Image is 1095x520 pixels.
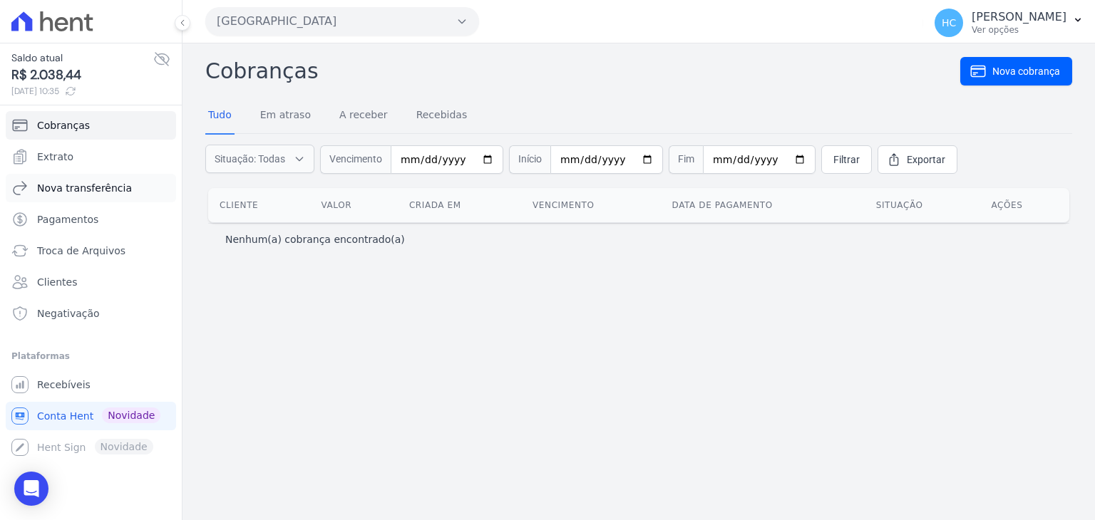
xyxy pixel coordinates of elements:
a: Conta Hent Novidade [6,402,176,430]
a: Pagamentos [6,205,176,234]
th: Vencimento [521,188,661,222]
div: Open Intercom Messenger [14,472,48,506]
a: Em atraso [257,98,314,135]
p: Ver opções [972,24,1066,36]
th: Valor [310,188,398,222]
button: HC [PERSON_NAME] Ver opções [923,3,1095,43]
span: Situação: Todas [215,152,285,166]
span: [DATE] 10:35 [11,85,153,98]
span: R$ 2.038,44 [11,66,153,85]
a: Filtrar [821,145,872,174]
a: Tudo [205,98,235,135]
div: Plataformas [11,348,170,365]
a: Cobranças [6,111,176,140]
p: Nenhum(a) cobrança encontrado(a) [225,232,405,246]
button: Situação: Todas [205,145,314,173]
th: Data de pagamento [661,188,865,222]
span: Filtrar [833,152,860,167]
a: A receber [336,98,391,135]
th: Cliente [208,188,310,222]
span: Cobranças [37,118,90,132]
span: Negativação [37,306,100,321]
p: [PERSON_NAME] [972,10,1066,24]
span: Vencimento [320,145,391,174]
span: HC [942,18,956,28]
span: Exportar [907,152,945,167]
a: Exportar [878,145,957,174]
span: Saldo atual [11,51,153,66]
span: Conta Hent [37,409,93,423]
a: Extrato [6,142,176,171]
a: Negativação [6,299,176,328]
a: Clientes [6,268,176,296]
span: Clientes [37,275,77,289]
th: Criada em [398,188,521,222]
span: Extrato [37,150,73,164]
a: Nova transferência [6,174,176,202]
span: Troca de Arquivos [37,244,125,258]
span: Recebíveis [37,378,91,392]
th: Ações [980,188,1069,222]
h2: Cobranças [205,55,960,87]
span: Novidade [102,407,160,423]
button: [GEOGRAPHIC_DATA] [205,7,479,36]
a: Nova cobrança [960,57,1072,85]
span: Nova transferência [37,181,132,195]
a: Recebíveis [6,370,176,399]
a: Recebidas [413,98,471,135]
span: Fim [669,145,703,174]
span: Início [509,145,550,174]
nav: Sidebar [11,111,170,462]
a: Troca de Arquivos [6,236,176,265]
span: Nova cobrança [992,64,1060,78]
th: Situação [865,188,980,222]
span: Pagamentos [37,212,98,227]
